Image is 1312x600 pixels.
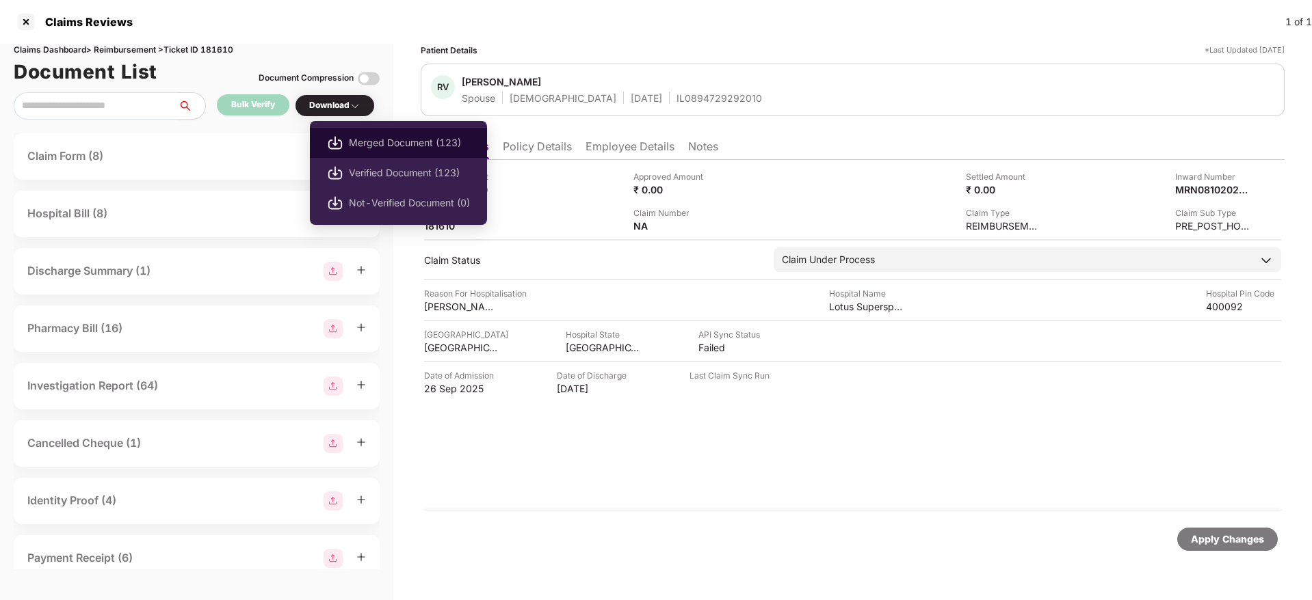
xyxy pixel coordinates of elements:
[27,435,141,452] div: Cancelled Cheque (1)
[424,341,499,354] div: [GEOGRAPHIC_DATA]
[1206,287,1281,300] div: Hospital Pin Code
[1175,170,1250,183] div: Inward Number
[421,44,477,57] div: Patient Details
[324,262,343,281] img: svg+xml;base64,PHN2ZyBpZD0iR3JvdXBfMjg4MTMiIGRhdGEtbmFtZT0iR3JvdXAgMjg4MTMiIHhtbG5zPSJodHRwOi8vd3...
[633,170,709,183] div: Approved Amount
[1175,206,1250,219] div: Claim Sub Type
[424,254,760,267] div: Claim Status
[327,195,343,211] img: svg+xml;base64,PHN2ZyBpZD0iRG93bmxvYWQtMjB4MjAiIHhtbG5zPSJodHRwOi8vd3d3LnczLm9yZy8yMDAwL3N2ZyIgd2...
[349,165,470,180] span: Verified Document (123)
[27,492,116,509] div: Identity Proof (4)
[327,135,343,151] img: svg+xml;base64,PHN2ZyBpZD0iRG93bmxvYWQtMjB4MjAiIHhtbG5zPSJodHRwOi8vd3d3LnczLm9yZy8yMDAwL3N2ZyIgd2...
[324,491,343,510] img: svg+xml;base64,PHN2ZyBpZD0iR3JvdXBfMjg4MTMiIGRhdGEtbmFtZT0iR3JvdXAgMjg4MTMiIHhtbG5zPSJodHRwOi8vd3...
[557,369,632,382] div: Date of Discharge
[1175,183,1250,196] div: MRN08102025000669894
[557,382,632,395] div: [DATE]
[27,262,150,279] div: Discharge Summary (1)
[431,75,455,99] div: RV
[424,369,499,382] div: Date of Admission
[462,92,495,105] div: Spouse
[356,380,366,390] span: plus
[510,92,616,105] div: [DEMOGRAPHIC_DATA]
[966,206,1041,219] div: Claim Type
[424,287,527,300] div: Reason For Hospitalisation
[177,92,206,120] button: search
[586,139,674,159] li: Employee Details
[358,68,380,90] img: svg+xml;base64,PHN2ZyBpZD0iVG9nZ2xlLTMyeDMyIiB4bWxucz0iaHR0cDovL3d3dy53My5vcmcvMjAwMC9zdmciIHdpZH...
[324,377,343,396] img: svg+xml;base64,PHN2ZyBpZD0iR3JvdXBfMjg4MTMiIGRhdGEtbmFtZT0iR3JvdXAgMjg4MTMiIHhtbG5zPSJodHRwOi8vd3...
[324,434,343,453] img: svg+xml;base64,PHN2ZyBpZD0iR3JvdXBfMjg4MTMiIGRhdGEtbmFtZT0iR3JvdXAgMjg4MTMiIHhtbG5zPSJodHRwOi8vd3...
[690,369,770,382] div: Last Claim Sync Run
[349,135,470,150] span: Merged Document (123)
[259,72,354,85] div: Document Compression
[966,170,1041,183] div: Settled Amount
[566,341,641,354] div: [GEOGRAPHIC_DATA]
[631,92,662,105] div: [DATE]
[698,328,760,341] div: API Sync Status
[424,382,499,395] div: 26 Sep 2025
[356,495,366,504] span: plus
[633,183,709,196] div: ₹ 0.00
[14,44,380,57] div: Claims Dashboard > Reimbursement > Ticket ID 181610
[231,98,275,111] div: Bulk Verify
[698,341,760,354] div: Failed
[37,15,133,29] div: Claims Reviews
[1259,254,1273,267] img: downArrowIcon
[1206,300,1281,313] div: 400092
[1175,219,1250,232] div: PRE_POST_HOSPITALIZATION_REIMBURSEMENT
[350,100,360,111] img: svg+xml;base64,PHN2ZyBpZD0iRHJvcGRvd24tMzJ4MzIiIHhtbG5zPSJodHRwOi8vd3d3LnczLm9yZy8yMDAwL3N2ZyIgd2...
[566,328,641,341] div: Hospital State
[14,57,157,87] h1: Document List
[633,206,709,219] div: Claim Number
[782,252,875,267] div: Claim Under Process
[829,300,904,313] div: Lotus Superspeciality Hospital
[356,323,366,332] span: plus
[1205,44,1285,57] div: *Last Updated [DATE]
[27,148,103,165] div: Claim Form (8)
[177,100,205,111] span: search
[356,552,366,562] span: plus
[503,139,572,159] li: Policy Details
[677,92,762,105] div: IL0894729292010
[27,320,122,337] div: Pharmacy Bill (16)
[356,265,366,275] span: plus
[462,75,541,88] div: [PERSON_NAME]
[966,183,1041,196] div: ₹ 0.00
[1191,532,1264,547] div: Apply Changes
[349,195,470,210] span: Not-Verified Document (0)
[633,219,709,232] div: NA
[688,139,718,159] li: Notes
[327,165,343,181] img: svg+xml;base64,PHN2ZyBpZD0iRG93bmxvYWQtMjB4MjAiIHhtbG5zPSJodHRwOi8vd3d3LnczLm9yZy8yMDAwL3N2ZyIgd2...
[309,99,360,112] div: Download
[27,549,133,567] div: Payment Receipt (6)
[324,549,343,568] img: svg+xml;base64,PHN2ZyBpZD0iR3JvdXBfMjg4MTMiIGRhdGEtbmFtZT0iR3JvdXAgMjg4MTMiIHhtbG5zPSJodHRwOi8vd3...
[1285,14,1312,29] div: 1 of 1
[356,437,366,447] span: plus
[424,300,499,313] div: [PERSON_NAME] Urinal Infection
[324,319,343,338] img: svg+xml;base64,PHN2ZyBpZD0iR3JvdXBfMjg4MTMiIGRhdGEtbmFtZT0iR3JvdXAgMjg4MTMiIHhtbG5zPSJodHRwOi8vd3...
[27,205,107,222] div: Hospital Bill (8)
[829,287,904,300] div: Hospital Name
[424,328,508,341] div: [GEOGRAPHIC_DATA]
[966,219,1041,232] div: REIMBURSEMENT
[27,377,158,394] div: Investigation Report (64)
